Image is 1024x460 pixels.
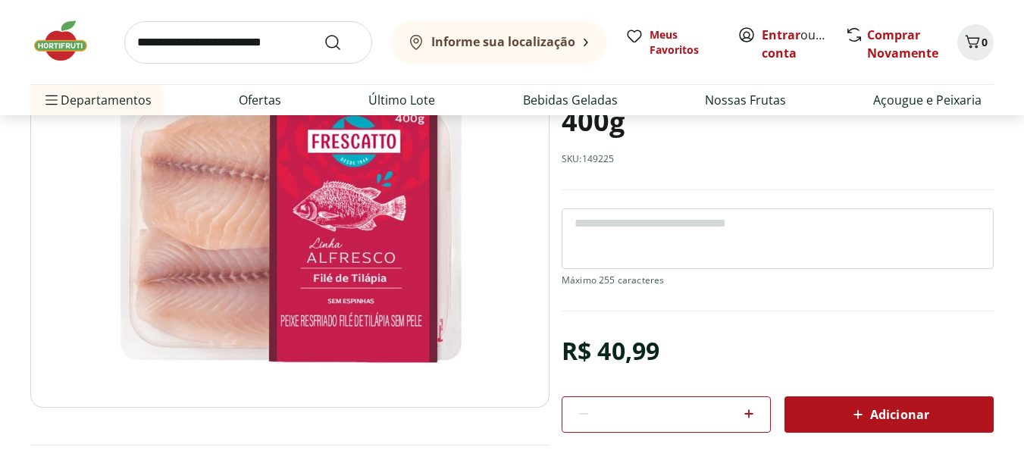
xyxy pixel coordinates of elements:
[873,91,982,109] a: Açougue e Peixaria
[42,82,61,118] button: Menu
[982,35,988,49] span: 0
[30,18,106,64] img: Hortifruti
[849,405,929,424] span: Adicionar
[762,26,829,62] span: ou
[784,396,994,433] button: Adicionar
[124,21,372,64] input: search
[867,27,938,61] a: Comprar Novamente
[42,82,152,118] span: Departamentos
[562,330,659,372] div: R$ 40,99
[562,153,615,165] p: SKU: 149225
[431,33,575,50] b: Informe sua localização
[625,27,719,58] a: Meus Favoritos
[390,21,607,64] button: Informe sua localização
[324,33,360,52] button: Submit Search
[762,27,800,43] a: Entrar
[30,44,550,408] img: Filé de Tilápia Fresco Frescatto 400g
[705,91,786,109] a: Nossas Frutas
[523,91,618,109] a: Bebidas Geladas
[650,27,719,58] span: Meus Favoritos
[957,24,994,61] button: Carrinho
[368,91,435,109] a: Último Lote
[239,91,281,109] a: Ofertas
[762,27,845,61] a: Criar conta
